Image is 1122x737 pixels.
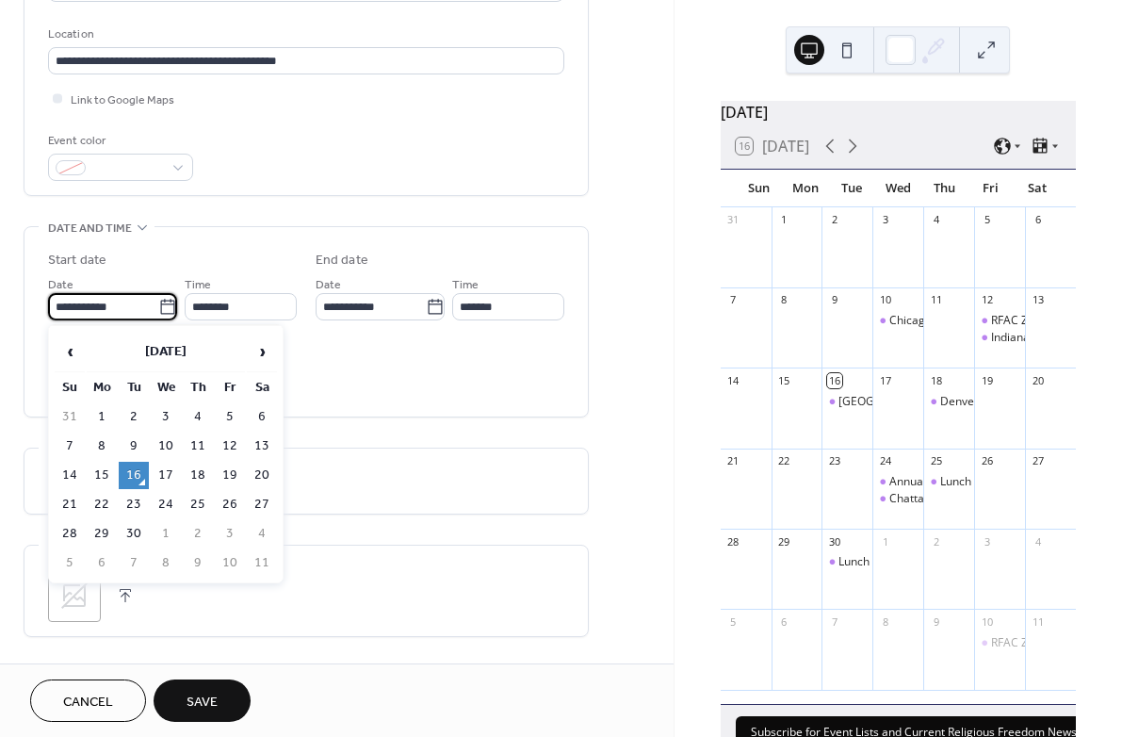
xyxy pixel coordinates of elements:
[1015,170,1061,207] div: Sat
[215,403,245,431] td: 5
[828,170,874,207] div: Tue
[777,213,791,227] div: 1
[215,549,245,577] td: 10
[1031,373,1045,387] div: 20
[980,454,994,468] div: 26
[55,520,85,548] td: 28
[726,293,740,307] div: 7
[183,491,213,518] td: 25
[889,313,1064,329] div: Chicago Religious Freedom Event
[119,549,149,577] td: 7
[119,462,149,489] td: 16
[247,491,277,518] td: 27
[452,275,479,295] span: Time
[878,534,892,549] div: 1
[183,403,213,431] td: 4
[726,534,740,549] div: 28
[777,373,791,387] div: 15
[247,462,277,489] td: 20
[827,614,841,629] div: 7
[878,454,892,468] div: 24
[56,333,84,370] span: ‹
[215,491,245,518] td: 26
[929,293,943,307] div: 11
[215,374,245,401] th: Fr
[247,520,277,548] td: 4
[119,433,149,460] td: 9
[1031,614,1045,629] div: 11
[889,474,1092,490] div: Annual [PERSON_NAME] lecture series
[87,433,117,460] td: 8
[991,313,1074,329] div: RFAC Zoom Call
[151,403,181,431] td: 3
[827,293,841,307] div: 9
[726,213,740,227] div: 31
[777,454,791,468] div: 22
[55,403,85,431] td: 31
[878,373,892,387] div: 17
[980,534,994,549] div: 3
[87,462,117,489] td: 15
[48,131,189,151] div: Event color
[980,213,994,227] div: 5
[151,462,181,489] td: 17
[980,373,994,387] div: 19
[777,293,791,307] div: 8
[974,330,1025,346] div: Indianapolis Religious Freedom Lunch and Learn
[55,462,85,489] td: 14
[929,373,943,387] div: 18
[827,454,841,468] div: 23
[821,394,872,410] div: Boise, Idaho - Lunch with JRCLS Chapter
[929,213,943,227] div: 4
[87,549,117,577] td: 6
[185,275,211,295] span: Time
[119,491,149,518] td: 23
[923,474,974,490] div: Lunch and Learn Nashville
[777,614,791,629] div: 6
[71,90,174,110] span: Link to Google Maps
[980,614,994,629] div: 10
[974,635,1025,651] div: RFAC Zoom Call
[782,170,828,207] div: Mon
[119,374,149,401] th: Tu
[929,534,943,549] div: 2
[183,374,213,401] th: Th
[726,614,740,629] div: 5
[777,534,791,549] div: 29
[55,549,85,577] td: 5
[726,373,740,387] div: 14
[215,433,245,460] td: 12
[1031,213,1045,227] div: 6
[87,520,117,548] td: 29
[63,693,113,712] span: Cancel
[878,213,892,227] div: 3
[827,373,841,387] div: 16
[872,313,923,329] div: Chicago Religious Freedom Event
[30,680,146,722] button: Cancel
[974,313,1025,329] div: RFAC Zoom Call
[48,569,101,622] div: ;
[247,433,277,460] td: 13
[940,474,1078,490] div: Lunch and Learn Nashville
[827,213,841,227] div: 2
[726,454,740,468] div: 21
[215,520,245,548] td: 3
[183,433,213,460] td: 11
[827,534,841,549] div: 30
[872,474,923,490] div: Annual Benac lecture series
[151,491,181,518] td: 24
[247,549,277,577] td: 11
[183,520,213,548] td: 2
[87,332,245,372] th: [DATE]
[48,25,561,44] div: Location
[721,101,1076,123] div: [DATE]
[55,374,85,401] th: Su
[821,554,872,570] div: Lunch and Learn in Waco, TX
[119,520,149,548] td: 30
[247,403,277,431] td: 6
[183,549,213,577] td: 9
[980,293,994,307] div: 12
[991,635,1074,651] div: RFAC Zoom Call
[248,333,276,370] span: ›
[878,614,892,629] div: 8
